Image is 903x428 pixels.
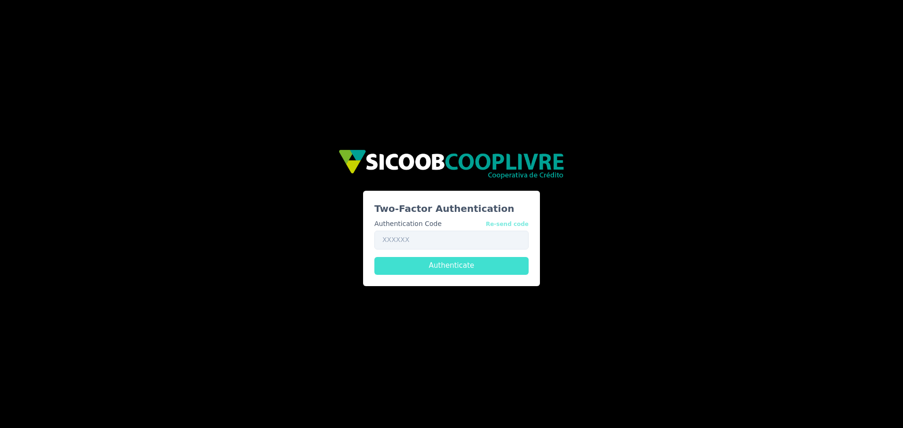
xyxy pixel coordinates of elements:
button: Authentication Code [486,219,529,229]
input: XXXXXX [374,231,529,249]
label: Authentication Code [374,219,529,229]
img: img/sicoob_cooplivre.png [338,149,565,179]
h3: Two-Factor Authentication [374,202,529,215]
button: Authenticate [374,257,529,275]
